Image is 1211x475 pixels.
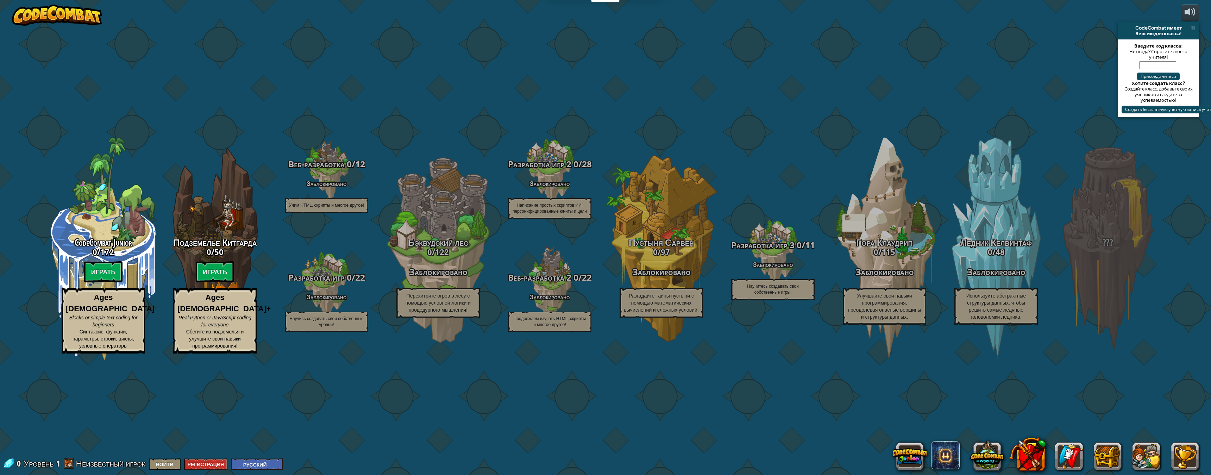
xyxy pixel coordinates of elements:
[582,271,592,283] span: 22
[382,267,494,277] h3: Заблокировано
[1122,43,1196,49] div: Введите код класса:
[100,246,114,257] span: 172
[271,273,382,282] h3: /
[355,158,365,170] span: 12
[829,248,940,256] h3: /
[881,246,895,257] span: 115
[271,180,382,187] h4: Заблокировано
[795,239,802,251] span: 0
[73,329,134,349] span: Синтаксис, функции, параметры, строки, циклы, условные операторы
[93,246,97,257] span: 0
[149,458,181,470] button: Войти
[177,293,271,313] strong: Ages [DEMOGRAPHIC_DATA]+
[1122,86,1196,103] div: Создайте класс, добавьте своих учеников и следите за успеваемостью!
[513,203,587,214] span: Написание простых скриптов ИИ, персонифицированные юниты и цели
[184,458,228,470] button: Регистрация
[508,271,571,283] span: Веб-разработка 2
[17,458,23,469] span: 0
[288,271,345,283] span: Разработка игр
[207,246,211,257] span: 0
[1121,31,1196,36] div: Версию для класса!
[24,458,54,469] span: Уровень
[514,316,586,327] span: Продолжаем изучать HTML, скрипты и многое другое!
[494,160,605,169] h3: /
[48,248,159,256] h3: /
[1122,49,1196,60] div: Нет кода? Спросите своего учителя!
[988,246,992,257] span: 0
[582,158,592,170] span: 28
[173,236,257,249] span: Подземелье Китгарда
[605,267,717,277] h3: Заблокировано
[186,329,244,349] span: Сбегите из подземелья и улучшите свои навыки программирования!
[289,316,364,327] span: Научись создавать свои собственные уровни!
[159,137,271,360] div: Complete previous world to unlock
[629,236,694,249] span: Пустыня Сарвен
[848,293,921,320] span: Улучшайте свои навыки программирования, преодолевая опасные вершины и структуры данных.
[747,284,799,295] span: Научитесь создавать свои собственные игры!
[355,271,365,283] span: 22
[805,239,815,251] span: 11
[271,160,382,169] h3: /
[214,246,224,257] span: 50
[1137,73,1180,80] button: Присоединиться
[75,236,132,249] span: CodeCombat Junior
[12,5,102,26] img: CodeCombat - Learn how to code by playing a game
[996,246,1005,257] span: 48
[940,267,1052,277] h3: Заблокировано
[571,158,578,170] span: 0
[829,267,940,277] h3: Заблокировано
[960,236,1032,249] span: Ледник Келвинтаф
[661,246,670,257] span: 97
[288,158,345,170] span: Веб-разработка
[571,271,578,283] span: 0
[653,246,658,257] span: 0
[494,273,605,282] h3: /
[178,315,251,327] span: Real Python or JavaScript coding for everyone
[1181,5,1199,21] button: Регулировать громкость
[624,293,698,313] span: Разгадайте тайны пустыни с помощью математических вычислений и сложных условий.
[494,180,605,187] h4: Заблокировано
[494,294,605,300] h4: Заблокировано
[408,236,468,249] span: Бэквудский лес
[271,294,382,300] h4: Заблокировано
[731,239,795,251] span: Разработка игр 3
[717,240,829,250] h3: /
[48,137,159,360] div: Complete previous world to unlock
[857,236,913,249] span: Гора Клаудрип
[966,293,1026,320] span: Используйте абстрактные структуры данных, чтобы решить самые ледяные головоломки ледника.
[84,261,123,282] btn: Играть
[717,261,829,268] h4: Заблокировано
[406,293,471,313] span: Перехитрите огров в лесу с помощью условной логики и процедурного мышления!
[289,203,364,208] span: Учим HTML, скрипты и многое другое!
[435,246,449,257] span: 122
[1121,25,1196,31] div: CodeCombat имеет
[76,458,145,469] span: Неизвестный игрок
[508,158,571,170] span: Разработка игр 2
[605,248,717,256] h3: /
[1122,80,1196,86] div: Хотите создать класс?
[345,271,352,283] span: 0
[196,261,234,282] btn: Играть
[159,248,271,256] h3: /
[940,248,1052,256] h3: /
[56,458,60,469] span: 1
[382,248,494,256] h3: /
[345,158,352,170] span: 0
[69,315,138,327] span: Blocks or simple text coding for beginners
[66,293,155,313] strong: Ages [DEMOGRAPHIC_DATA]
[874,246,878,257] span: 0
[427,246,432,257] span: 0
